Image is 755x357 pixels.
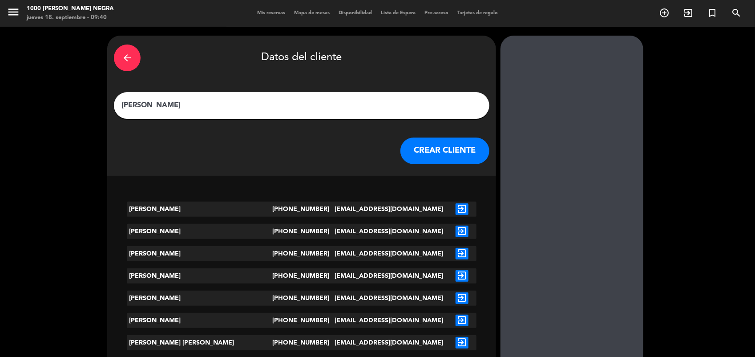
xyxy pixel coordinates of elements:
i: exit_to_app [456,226,468,237]
div: [PERSON_NAME] [127,224,273,239]
i: turned_in_not [707,8,718,18]
i: exit_to_app [456,270,468,282]
input: Escriba nombre, correo electrónico o número de teléfono... [121,99,483,112]
div: [EMAIL_ADDRESS][DOMAIN_NAME] [331,224,448,239]
span: Pre-acceso [420,11,453,16]
i: arrow_back [122,53,133,63]
span: Tarjetas de regalo [453,11,502,16]
span: Mis reservas [253,11,290,16]
div: [PHONE_NUMBER] [272,313,331,328]
i: exit_to_app [456,203,468,215]
div: [EMAIL_ADDRESS][DOMAIN_NAME] [331,246,448,261]
div: [PHONE_NUMBER] [272,291,331,306]
div: [PHONE_NUMBER] [272,335,331,350]
div: Datos del cliente [114,42,489,73]
div: [PHONE_NUMBER] [272,268,331,284]
div: [EMAIL_ADDRESS][DOMAIN_NAME] [331,268,448,284]
div: [EMAIL_ADDRESS][DOMAIN_NAME] [331,202,448,217]
div: [PERSON_NAME] [PERSON_NAME] [127,335,273,350]
i: exit_to_app [683,8,694,18]
i: exit_to_app [456,315,468,326]
span: Disponibilidad [334,11,376,16]
i: add_circle_outline [659,8,670,18]
div: [EMAIL_ADDRESS][DOMAIN_NAME] [331,291,448,306]
div: [EMAIL_ADDRESS][DOMAIN_NAME] [331,313,448,328]
div: 1000 [PERSON_NAME] Negra [27,4,114,13]
button: CREAR CLIENTE [400,138,489,164]
div: [PHONE_NUMBER] [272,202,331,217]
div: [PHONE_NUMBER] [272,224,331,239]
i: exit_to_app [456,248,468,260]
i: search [731,8,742,18]
div: [EMAIL_ADDRESS][DOMAIN_NAME] [331,335,448,350]
div: [PERSON_NAME] [127,291,273,306]
span: Mapa de mesas [290,11,334,16]
button: menu [7,5,20,22]
i: menu [7,5,20,19]
i: exit_to_app [456,337,468,349]
div: [PERSON_NAME] [127,268,273,284]
div: jueves 18. septiembre - 09:40 [27,13,114,22]
i: exit_to_app [456,292,468,304]
span: Lista de Espera [376,11,420,16]
div: [PERSON_NAME] [127,202,273,217]
div: [PERSON_NAME] [127,246,273,261]
div: [PERSON_NAME] [127,313,273,328]
div: [PHONE_NUMBER] [272,246,331,261]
